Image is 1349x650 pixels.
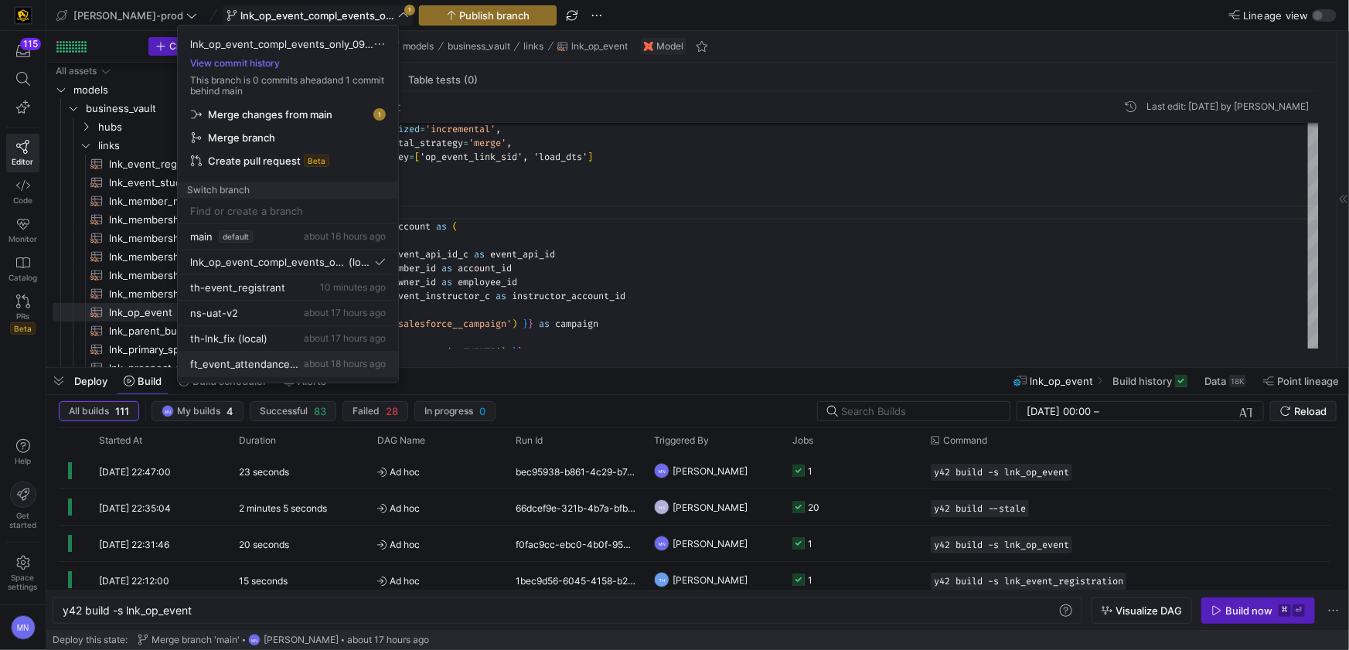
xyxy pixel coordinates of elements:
[304,358,386,369] span: about 18 hours ago
[238,332,267,345] span: (local)
[219,230,253,243] span: default
[178,58,292,69] button: View commit history
[349,256,372,268] span: (local)
[190,332,235,345] span: th-lnk_fix
[304,155,329,167] span: Beta
[190,38,373,50] span: lnk_op_event_compl_events_only_091625
[320,281,386,293] span: 10 minutes ago
[190,256,346,268] span: lnk_op_event_compl_events_only_091625
[190,281,285,294] span: th-event_registrant
[190,307,238,319] span: ns-uat-v2
[190,205,386,217] input: Find or create a branch
[304,307,386,318] span: about 17 hours ago
[208,155,301,167] span: Create pull request
[184,149,392,172] button: Create pull requestBeta
[208,108,332,121] span: Merge changes from main
[184,126,392,149] button: Merge branch
[190,230,213,243] span: main
[190,358,301,370] span: ft_event_attendance_091025
[178,75,398,97] p: This branch is 0 commits ahead and 1 commit behind main
[208,131,275,144] span: Merge branch
[304,230,386,242] span: about 16 hours ago
[304,332,386,344] span: about 17 hours ago
[184,103,392,126] button: Merge changes from main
